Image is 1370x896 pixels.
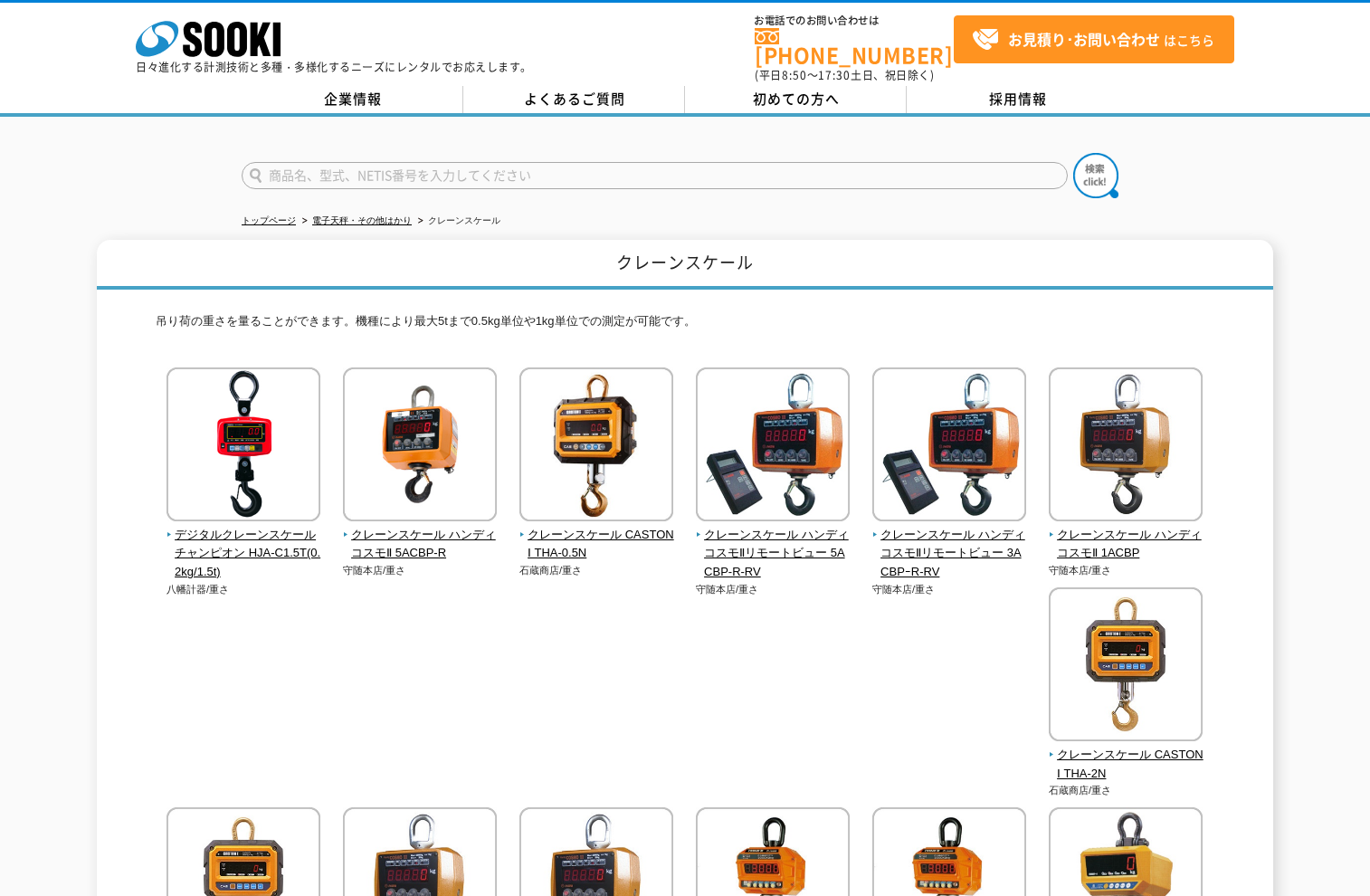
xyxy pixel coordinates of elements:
[685,86,907,113] a: 初めての方へ
[1008,28,1160,50] strong: お見積り･お問い合わせ
[166,509,321,582] a: デジタルクレーンスケール チャンピオン HJA-C1.5T(0.2kg/1.5t)
[907,86,1128,113] a: 採用情報
[872,526,1027,582] span: クレーンスケール ハンディコスモⅡリモートビュー 3ACBPｰR-RV
[343,367,497,526] img: クレーンスケール ハンディコスモⅡ 5ACBP-R
[755,28,954,65] a: [PHONE_NUMBER]
[782,67,807,83] span: 8:50
[1049,563,1204,578] p: 守随本店/重さ
[343,526,498,564] span: クレーンスケール ハンディコスモⅡ 5ACBP-R
[954,15,1234,63] a: お見積り･お問い合わせはこちら
[1049,746,1204,784] span: クレーンスケール CASTONⅠ THA-2N
[696,367,850,526] img: クレーンスケール ハンディコスモⅡリモートビュー 5ACBP-R-RV
[519,563,674,578] p: 石蔵商店/重さ
[242,86,463,113] a: 企業情報
[312,215,412,225] a: 電子天秤・その他はかり
[519,367,673,526] img: クレーンスケール CASTONⅠ THA-0.5N
[519,509,674,563] a: クレーンスケール CASTONⅠ THA-0.5N
[972,26,1214,53] span: はこちら
[872,367,1026,526] img: クレーンスケール ハンディコスモⅡリモートビュー 3ACBPｰR-RV
[755,15,954,26] span: お電話でのお問い合わせは
[753,89,840,109] span: 初めての方へ
[696,582,851,597] p: 守随本店/重さ
[1049,367,1203,526] img: クレーンスケール ハンディコスモⅡ 1ACBP
[242,215,296,225] a: トップページ
[696,509,851,582] a: クレーンスケール ハンディコスモⅡリモートビュー 5ACBP-R-RV
[818,67,851,83] span: 17:30
[343,563,498,578] p: 守随本店/重さ
[1049,509,1204,563] a: クレーンスケール ハンディコスモⅡ 1ACBP
[156,312,1214,340] p: 吊り荷の重さを量ることができます。機種により最大5tまで0.5kg単位や1kg単位での測定が可能です。
[166,526,321,582] span: デジタルクレーンスケール チャンピオン HJA-C1.5T(0.2kg/1.5t)
[136,62,532,72] p: 日々進化する計測技術と多種・多様化するニーズにレンタルでお応えします。
[97,240,1273,290] h1: クレーンスケール
[519,526,674,564] span: クレーンスケール CASTONⅠ THA-0.5N
[463,86,685,113] a: よくあるご質問
[242,162,1068,189] input: 商品名、型式、NETIS番号を入力してください
[343,509,498,563] a: クレーンスケール ハンディコスモⅡ 5ACBP-R
[872,582,1027,597] p: 守随本店/重さ
[872,509,1027,582] a: クレーンスケール ハンディコスモⅡリモートビュー 3ACBPｰR-RV
[696,526,851,582] span: クレーンスケール ハンディコスモⅡリモートビュー 5ACBP-R-RV
[1049,729,1204,783] a: クレーンスケール CASTONⅠ THA-2N
[1049,783,1204,798] p: 石蔵商店/重さ
[1073,153,1118,198] img: btn_search.png
[1049,587,1203,746] img: クレーンスケール CASTONⅠ THA-2N
[166,582,321,597] p: 八幡計器/重さ
[1049,526,1204,564] span: クレーンスケール ハンディコスモⅡ 1ACBP
[755,67,934,83] span: (平日 ～ 土日、祝日除く)
[166,367,320,526] img: デジタルクレーンスケール チャンピオン HJA-C1.5T(0.2kg/1.5t)
[414,212,500,231] li: クレーンスケール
